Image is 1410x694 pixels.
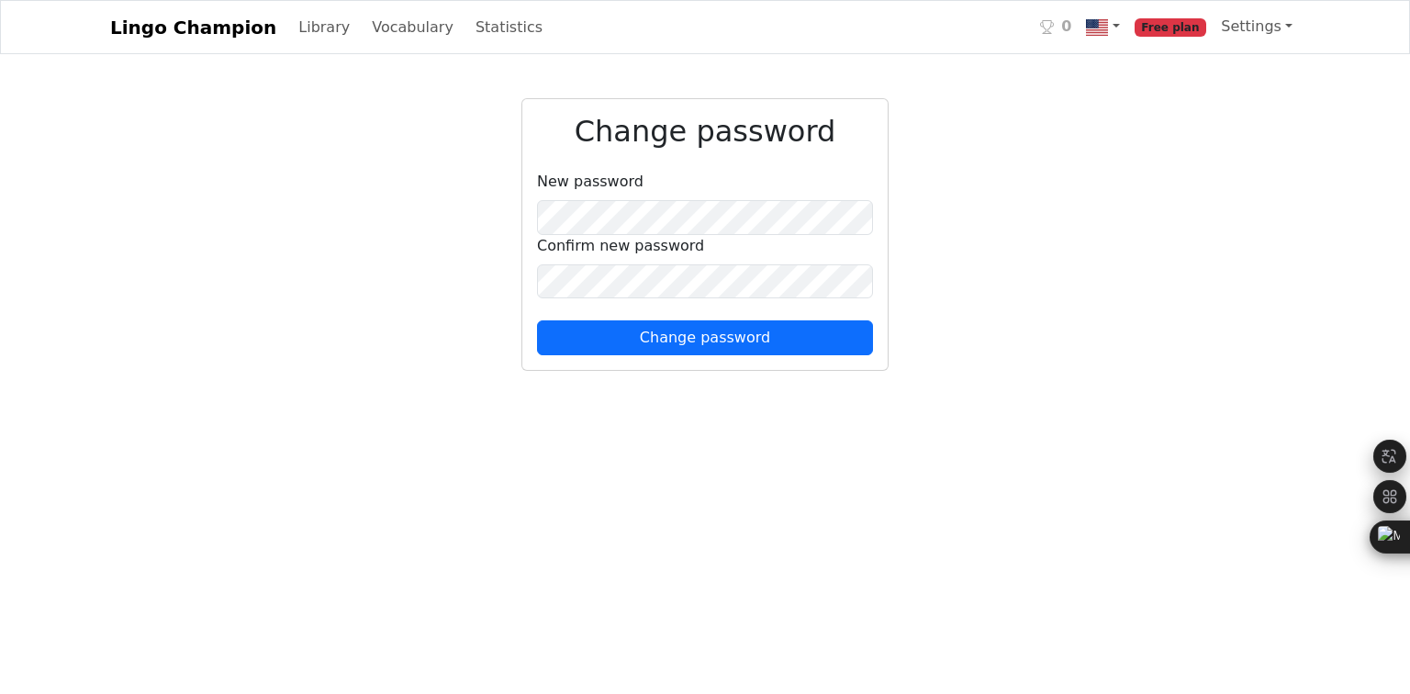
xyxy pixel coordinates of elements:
[291,9,357,46] a: Library
[537,114,873,149] h2: Change password
[468,9,550,46] a: Statistics
[537,320,873,355] button: Change password
[1086,17,1108,39] img: us.svg
[537,171,643,193] label: New password
[1127,8,1214,46] a: Free plan
[1214,8,1300,45] a: Settings
[364,9,461,46] a: Vocabulary
[1033,8,1079,46] a: 0
[537,235,704,257] label: Confirm new password
[1135,18,1207,37] span: Free plan
[1061,16,1071,38] span: 0
[110,9,276,46] a: Lingo Champion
